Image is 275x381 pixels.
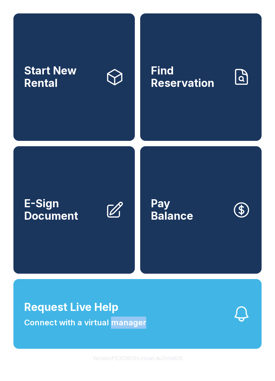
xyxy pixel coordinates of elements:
[24,299,118,315] span: Request Live Help
[151,65,227,89] span: Find Reservation
[13,146,135,274] a: E-Sign Document
[151,198,193,222] span: Pay Balance
[24,317,146,329] span: Connect with a virtual manager
[140,13,262,141] a: Find Reservation
[13,279,262,349] button: Request Live HelpConnect with a virtual manager
[87,349,188,368] button: VersionPE2CWShLHxwLdo7nhiB05
[140,146,262,274] a: PayBalance
[13,13,135,141] a: Start New Rental
[24,198,100,222] span: E-Sign Document
[24,65,100,89] span: Start New Rental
